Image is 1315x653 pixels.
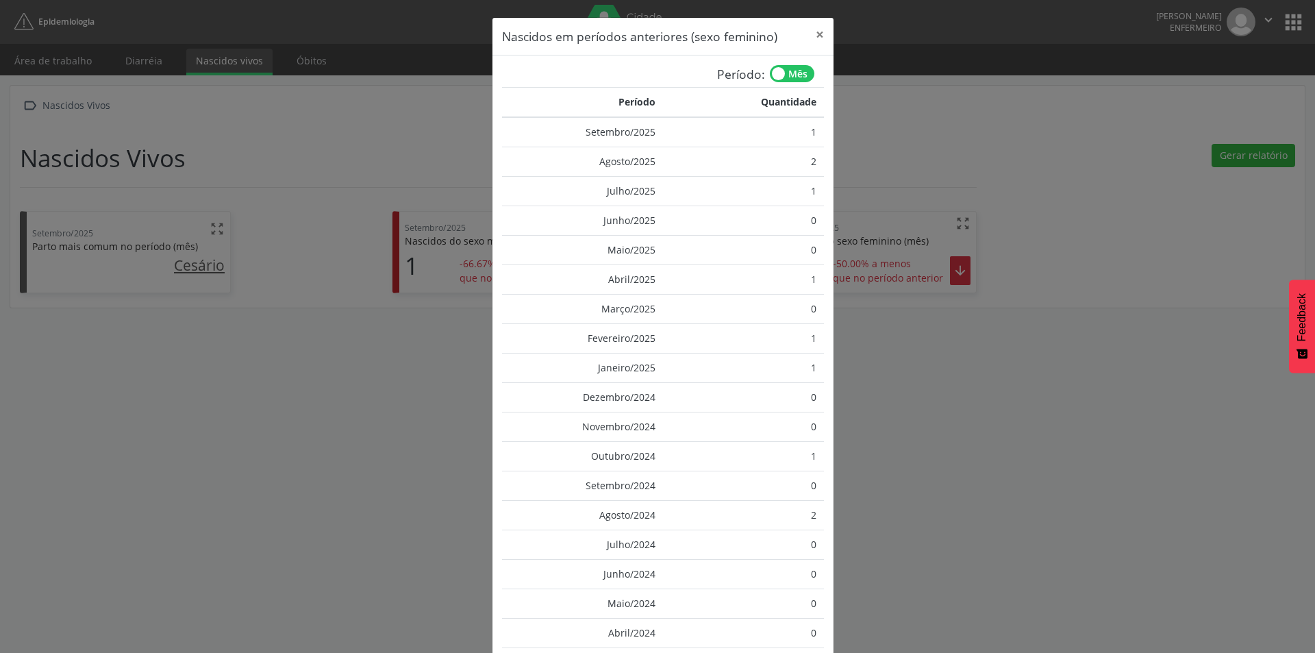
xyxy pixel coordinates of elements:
td: 0 [663,530,824,559]
td: 0 [663,235,824,264]
button: Feedback - Mostrar pesquisa [1289,280,1315,373]
td: Setembro/2025 [502,117,663,147]
td: Maio/2025 [502,235,663,264]
span: Feedback [1296,293,1308,341]
td: Outubro/2024 [502,441,663,471]
td: 1 [663,117,824,147]
td: Maio/2024 [502,589,663,618]
td: Agosto/2024 [502,500,663,530]
td: Abril/2024 [502,618,663,648]
td: 0 [663,412,824,441]
td: 0 [663,618,824,648]
span: Período: [717,65,770,87]
td: Janeiro/2025 [502,353,663,382]
td: 0 [663,206,824,235]
td: Julho/2024 [502,530,663,559]
td: Agosto/2025 [502,147,663,176]
td: 1 [663,176,824,206]
td: Setembro/2024 [502,471,663,500]
h5: Nascidos em períodos anteriores (sexo feminino) [502,27,777,45]
td: 0 [663,589,824,618]
td: Junho/2024 [502,559,663,589]
td: 1 [663,441,824,471]
div: Período [509,95,655,109]
td: 1 [663,264,824,294]
td: 2 [663,147,824,176]
td: 0 [663,559,824,589]
td: Fevereiro/2025 [502,323,663,353]
button: Close [806,18,834,51]
span: Mês [788,65,807,82]
td: 1 [663,353,824,382]
td: Abril/2025 [502,264,663,294]
td: 1 [663,323,824,353]
td: Junho/2025 [502,206,663,235]
td: 0 [663,294,824,323]
td: 2 [663,500,824,530]
div: Quantidade [670,95,816,109]
td: 0 [663,471,824,500]
td: Março/2025 [502,294,663,323]
td: 0 [663,382,824,412]
td: Novembro/2024 [502,412,663,441]
td: Julho/2025 [502,176,663,206]
td: Dezembro/2024 [502,382,663,412]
